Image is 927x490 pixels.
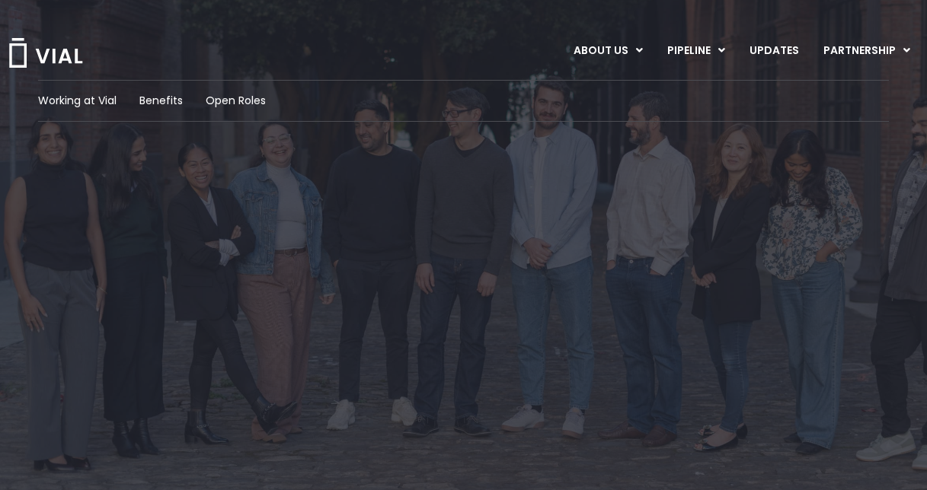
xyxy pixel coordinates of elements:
[561,38,654,64] a: ABOUT USMenu Toggle
[655,38,737,64] a: PIPELINEMenu Toggle
[206,93,266,109] a: Open Roles
[139,93,183,109] a: Benefits
[38,93,117,109] a: Working at Vial
[811,38,922,64] a: PARTNERSHIPMenu Toggle
[8,38,84,68] img: Vial Logo
[737,38,810,64] a: UPDATES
